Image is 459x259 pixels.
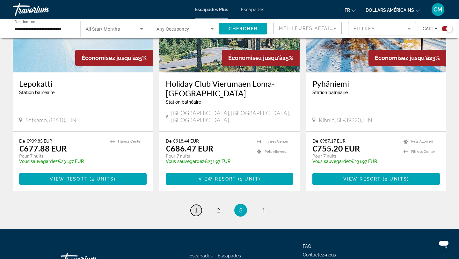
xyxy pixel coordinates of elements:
[366,5,420,15] button: Changer de devise
[91,176,114,181] span: 4 units
[166,138,171,144] span: De
[26,138,52,144] span: €909.85 EUR
[171,109,293,123] span: [GEOGRAPHIC_DATA], [GEOGRAPHIC_DATA], [GEOGRAPHIC_DATA]
[229,26,258,31] span: Chercher
[19,159,58,164] span: Vous sauvegardez
[228,55,282,61] span: Économisez jusqu'à
[348,22,416,36] button: Filter
[411,139,433,144] span: Pets Allowed
[312,159,351,164] span: Vous sauvegardez
[217,207,220,214] span: 2
[345,8,350,13] font: fr
[239,207,242,214] span: 3
[303,252,336,257] a: Contactez-nous
[199,176,236,181] span: View Resort
[166,153,251,159] p: Pour 7 nuits
[13,1,76,18] a: Travorium
[19,138,25,144] span: De
[15,19,35,24] span: Destination
[312,138,318,144] span: De
[312,173,440,185] button: View Resort(2 units)
[25,116,76,123] span: Sotkamo, 88610, FIN
[189,253,213,258] a: Escapades
[366,8,414,13] font: dollars américains
[75,50,153,66] div: 25%
[368,50,446,66] div: 23%
[157,26,189,32] span: Any Occupancy
[13,204,446,217] nav: Pagination
[19,90,55,95] span: Station balnéaire
[240,176,259,181] span: 1 unit
[166,144,213,153] p: €686.47 EUR
[343,176,381,181] span: View Resort
[312,153,397,159] p: Pour 7 nuits
[82,55,136,61] span: Économisez jusqu'à
[222,50,300,66] div: 25%
[312,159,397,164] p: €231.97 EUR
[345,5,356,15] button: Changer de langue
[166,79,293,98] a: Holiday Club Vierumaen Loma-[GEOGRAPHIC_DATA]
[265,139,288,144] span: Fitness Center
[19,144,67,153] p: €677.88 EUR
[236,176,260,181] span: ( )
[433,233,454,254] iframe: Bouton de lancement de la fenêtre de messagerie
[411,150,435,154] span: Fitness Center
[195,7,228,12] a: Escapades Plus
[118,139,142,144] span: Fitness Center
[320,138,346,144] span: €987.17 EUR
[312,79,440,88] a: Pyhäniemi
[19,159,104,164] p: €231.97 EUR
[173,138,199,144] span: €918.44 EUR
[279,25,336,32] mat-select: Sort by
[166,100,201,105] span: Station balnéaire
[319,116,372,123] span: Kihnio, SF-39820, FIN
[265,150,287,154] span: Pets Allowed
[50,176,87,181] span: View Resort
[166,159,204,164] span: Vous sauvegardez
[279,26,340,31] span: Meilleures affaires
[261,207,265,214] span: 4
[312,144,360,153] p: €755.20 EUR
[423,24,437,33] span: Carte
[194,207,198,214] span: 1
[381,176,409,181] span: ( )
[19,153,104,159] p: Pour 7 nuits
[88,176,116,181] span: ( )
[241,7,264,12] a: Escapades
[19,79,147,88] a: Lepokatti
[375,55,429,61] span: Économisez jusqu'à
[19,173,147,185] button: View Resort(4 units)
[385,176,407,181] span: 2 units
[303,244,311,249] a: FAQ
[430,3,446,16] button: Menu utilisateur
[86,26,120,32] span: All Start Months
[433,6,442,13] font: CM
[166,159,251,164] p: €231.97 EUR
[312,90,348,95] span: Station balnéaire
[166,173,293,185] button: View Resort(1 unit)
[219,23,267,34] button: Chercher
